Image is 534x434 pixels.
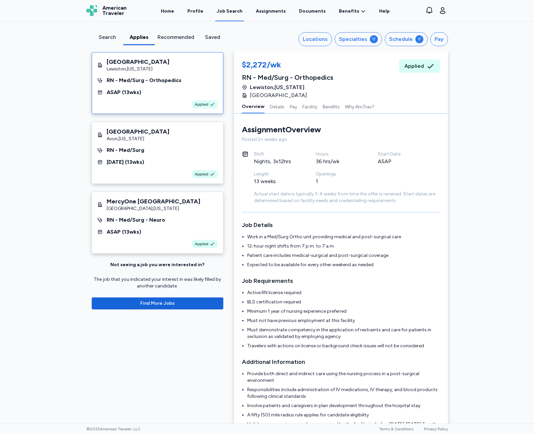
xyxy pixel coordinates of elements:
div: Lewiston , [US_STATE] [107,66,169,72]
li: Active RN license required [247,289,440,296]
li: Must demonstrate competency in the application of restraints and care for patients in seclusion a... [247,327,440,340]
li: Patient care includes medical-surgical and post-surgical coverage [247,252,440,259]
div: $2,272/wk [242,59,333,71]
div: Openings [316,171,362,177]
li: BLS certification required [247,299,440,305]
div: Assignment Overview [242,124,321,135]
div: RN - Med/Surg [107,146,144,154]
h3: Additional Information [242,357,440,367]
div: ASAP [378,158,424,165]
div: Not seeing a job you were interested in? [110,262,204,268]
span: Applied [195,102,208,107]
span: Applied [195,171,208,177]
div: RN - Med/Surg - Orthopedics [107,76,181,84]
li: Provide both direct and indirect care using the nursing process in a post-surgical environment [247,371,440,384]
div: Avon , [US_STATE] [107,136,169,142]
li: 12-hour night shifts from 7 p.m. to 7 a.m. [247,243,440,250]
span: Applied [404,62,424,70]
a: Terms & Conditions [379,427,413,431]
div: Start Date [378,151,424,158]
div: Recommended [158,33,194,41]
div: The job that you indicated your interest in was likely filled by another candidate. [92,276,223,289]
li: Minimum 1 year of nursing experience preferred [247,308,440,315]
button: Find More Jobs [92,297,223,309]
div: RN - Med/Surg - Orthopedics [242,73,333,82]
span: Benefits [339,8,359,15]
div: Saved [200,33,226,41]
div: 1 [316,177,362,185]
li: Involve patients and caregivers in plan development throughout the hospital stay [247,402,440,409]
div: ASAP ( 13 wks) [107,88,141,96]
div: 13 weeks [254,177,300,185]
span: American Traveler [102,5,127,16]
div: MercyOne [GEOGRAPHIC_DATA] [107,197,200,205]
div: Length [254,171,300,177]
div: [GEOGRAPHIC_DATA] [107,128,169,136]
div: Search [94,33,121,41]
div: Shift [254,151,300,158]
li: Responsibilities include administration of IV medications, IV therapy, and blood products followi... [247,386,440,400]
div: Job Search [217,8,243,15]
h3: Job Details [242,220,440,230]
li: Must not have previous employment at this facility [247,317,440,324]
button: Pay [430,32,448,46]
button: Schedule [385,32,428,46]
div: Specialties [339,35,367,43]
button: Facility [302,99,317,113]
div: Applies [126,33,152,41]
div: [DATE] ( 13 wks) [107,158,144,166]
div: Nights, 3x12hrs [254,158,300,165]
button: Specialties [335,32,382,46]
span: [GEOGRAPHIC_DATA] [250,91,307,99]
div: 36 hrs/wk [316,158,362,165]
div: [GEOGRAPHIC_DATA] , [US_STATE] [107,205,200,212]
a: Privacy Policy [424,427,448,431]
button: Locations [298,32,332,46]
span: © 2025 American Traveler, LLC [86,426,141,432]
div: ASAP ( 13 wks) [107,228,141,236]
div: Posted 2+ weeks ago [242,136,440,143]
span: Find More Jobs [140,300,174,307]
img: Logo [86,5,97,16]
li: A fifty (50) mile radius rule applies for candidate eligibility [247,412,440,418]
button: Benefits [323,99,340,113]
div: Hours [316,151,362,158]
span: Applied [195,241,208,247]
li: Expected to be available for every other weekend as needed [247,262,440,268]
div: Pay [435,35,444,43]
a: Job Search [215,1,244,21]
span: Lewiston , [US_STATE] [250,83,304,91]
div: Actual start date is typically 3-4 weeks from time the offer is received. Start dates are determi... [254,191,440,204]
button: Details [270,99,284,113]
a: Benefits [339,8,366,15]
div: [GEOGRAPHIC_DATA] [107,58,169,66]
button: Why AmTrav? [345,99,374,113]
li: Travelers with actions on license or background check issues will not be considered [247,343,440,349]
div: Schedule [389,35,413,43]
button: Pay [290,99,297,113]
div: Locations [303,35,328,43]
h3: Job Requirements [242,276,440,285]
div: RN - Med/Surg - Neuro [107,216,165,224]
button: Overview [242,99,265,113]
li: Work in a Med/Surg Ortho unit providing medical and post-surgical care [247,234,440,240]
